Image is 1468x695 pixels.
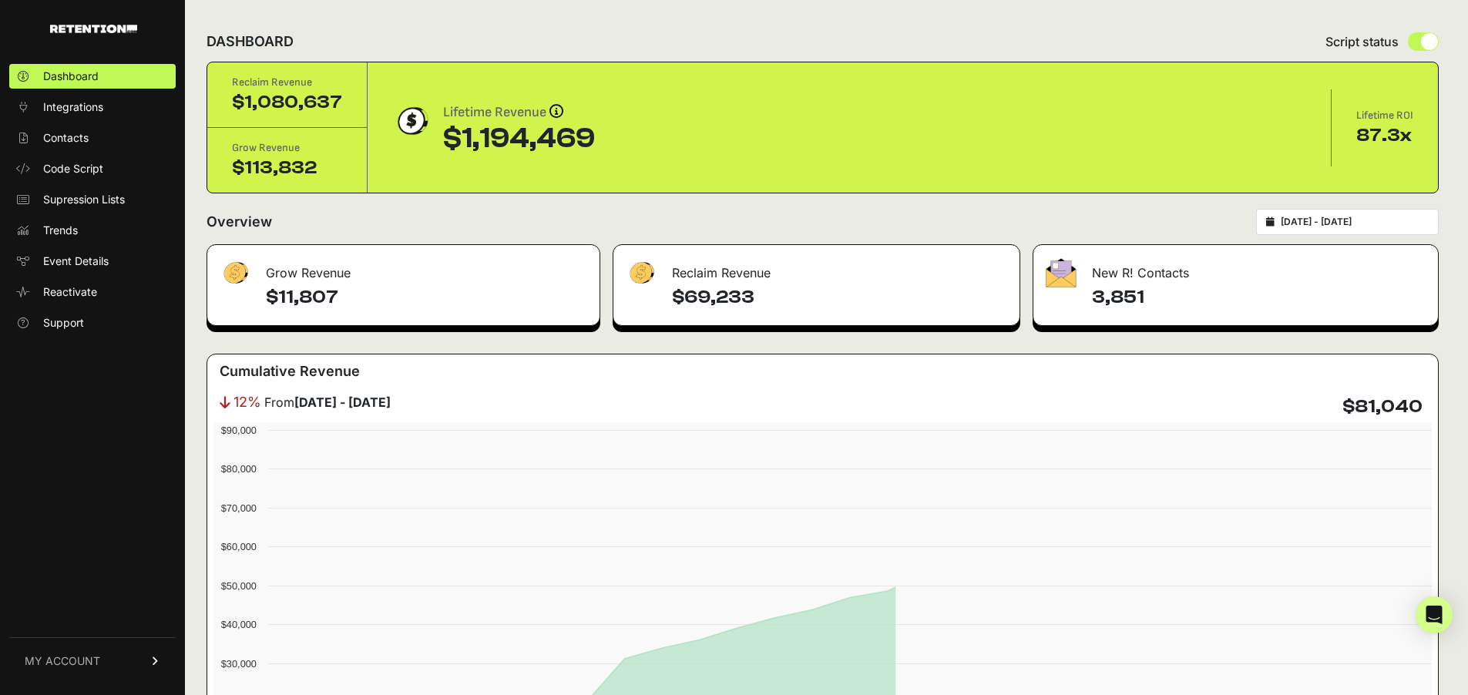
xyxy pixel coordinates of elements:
div: $1,194,469 [443,123,595,154]
img: dollar-coin-05c43ed7efb7bc0c12610022525b4bbbb207c7efeef5aecc26f025e68dcafac9.png [392,102,431,140]
div: $1,080,637 [232,90,342,115]
text: $80,000 [221,463,257,475]
span: Trends [43,223,78,238]
text: $90,000 [221,425,257,436]
img: Retention.com [50,25,137,33]
h4: $11,807 [266,285,587,310]
a: Contacts [9,126,176,150]
span: Code Script [43,161,103,176]
div: Reclaim Revenue [613,245,1020,291]
span: 12% [233,391,261,413]
div: Grow Revenue [232,140,342,156]
span: Support [43,315,84,331]
h2: Overview [207,211,272,233]
div: Reclaim Revenue [232,75,342,90]
div: New R! Contacts [1033,245,1438,291]
span: From [264,393,391,411]
h4: 3,851 [1092,285,1426,310]
div: Open Intercom Messenger [1416,596,1453,633]
h2: DASHBOARD [207,31,294,52]
span: Supression Lists [43,192,125,207]
a: Dashboard [9,64,176,89]
text: $30,000 [221,658,257,670]
a: Code Script [9,156,176,181]
text: $40,000 [221,619,257,630]
div: $113,832 [232,156,342,180]
a: Event Details [9,249,176,274]
strong: [DATE] - [DATE] [294,395,391,410]
div: Grow Revenue [207,245,600,291]
span: MY ACCOUNT [25,653,100,669]
a: Supression Lists [9,187,176,212]
a: Trends [9,218,176,243]
a: Support [9,311,176,335]
div: 87.3x [1356,123,1413,148]
a: Integrations [9,95,176,119]
h3: Cumulative Revenue [220,361,360,382]
span: Contacts [43,130,89,146]
img: fa-envelope-19ae18322b30453b285274b1b8af3d052b27d846a4fbe8435d1a52b978f639a2.png [1046,258,1077,287]
span: Reactivate [43,284,97,300]
h4: $69,233 [672,285,1007,310]
div: Lifetime Revenue [443,102,595,123]
img: fa-dollar-13500eef13a19c4ab2b9ed9ad552e47b0d9fc28b02b83b90ba0e00f96d6372e9.png [220,258,250,288]
a: Reactivate [9,280,176,304]
text: $50,000 [221,580,257,592]
span: Event Details [43,253,109,269]
span: Integrations [43,99,103,115]
h4: $81,040 [1342,395,1423,419]
div: Lifetime ROI [1356,108,1413,123]
img: fa-dollar-13500eef13a19c4ab2b9ed9ad552e47b0d9fc28b02b83b90ba0e00f96d6372e9.png [626,258,657,288]
span: Script status [1325,32,1399,51]
text: $70,000 [221,502,257,514]
text: $60,000 [221,541,257,552]
a: MY ACCOUNT [9,637,176,684]
span: Dashboard [43,69,99,84]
